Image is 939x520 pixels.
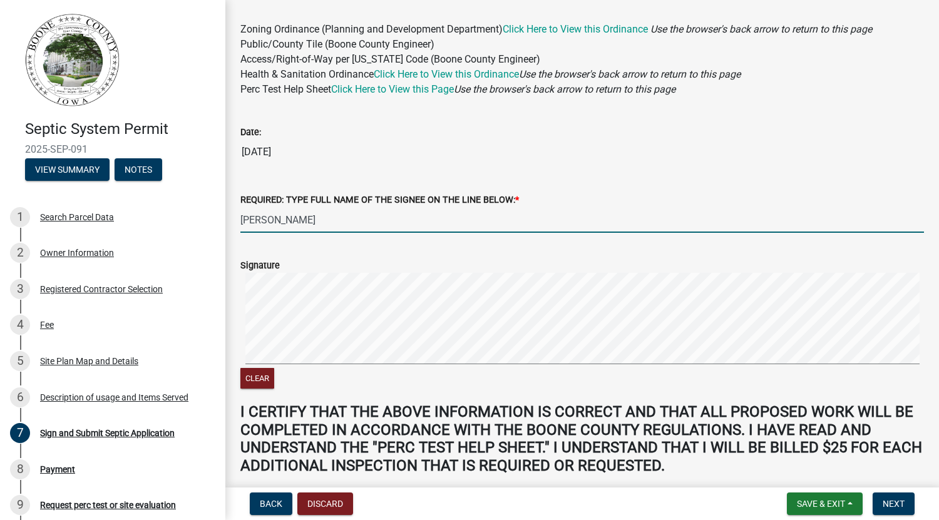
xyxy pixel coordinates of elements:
div: Payment [40,465,75,474]
strong: I CERTIFY THAT THE ABOVE INFORMATION IS CORRECT AND THAT ALL PROPOSED WORK WILL BE COMPLETED IN A... [240,403,922,474]
div: 3 [10,279,30,299]
div: Site Plan Map and Details [40,357,138,365]
div: 8 [10,459,30,479]
p: Zoning Ordinance (Planning and Development Department) Public/County Tile (Boone County Engineer)... [240,7,924,97]
label: Signature [240,262,280,270]
i: Use the browser's back arrow to return to this page [519,68,741,80]
button: Save & Exit [787,492,863,515]
div: 6 [10,387,30,407]
a: Click Here to View this Page [331,83,454,95]
button: View Summary [25,158,110,181]
wm-modal-confirm: Notes [115,165,162,175]
i: Use the browser's back arrow to return to this page [650,23,872,35]
div: Fee [40,320,54,329]
i: Use the browser's back arrow to return to this page [454,83,675,95]
div: 7 [10,423,30,443]
div: Search Parcel Data [40,213,114,222]
label: Date: [240,128,261,137]
button: Notes [115,158,162,181]
h4: Septic System Permit [25,120,215,138]
label: REQUIRED: TYPE FULL NAME OF THE SIGNEE ON THE LINE BELOW: [240,196,519,205]
button: Discard [297,492,353,515]
a: Click Here to View this Ordinance [503,23,648,35]
img: Boone County, Iowa [25,13,120,107]
button: Clear [240,368,274,389]
div: Description of usage and Items Served [40,393,188,402]
div: Owner Information [40,248,114,257]
div: 4 [10,315,30,335]
a: Click Here to View this Ordinance [374,68,519,80]
button: Back [250,492,292,515]
div: Sign and Submit Septic Application [40,429,175,437]
div: Request perc test or site evaluation [40,501,176,509]
div: 5 [10,351,30,371]
div: 9 [10,495,30,515]
span: 2025-SEP-091 [25,143,200,155]
span: Next [883,499,905,509]
span: Save & Exit [797,499,845,509]
span: Back [260,499,282,509]
wm-modal-confirm: Summary [25,165,110,175]
button: Next [873,492,915,515]
div: 1 [10,207,30,227]
div: 2 [10,243,30,263]
div: Registered Contractor Selection [40,285,163,293]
